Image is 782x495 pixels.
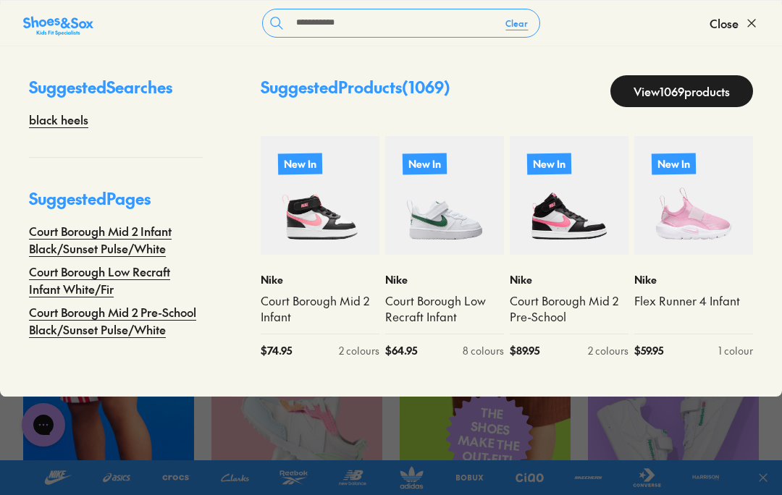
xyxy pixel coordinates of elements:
[634,293,753,309] a: Flex Runner 4 Infant
[718,343,753,358] div: 1 colour
[29,75,203,111] p: Suggested Searches
[455,403,524,469] span: THE SHOES MAKE THE OUT-FIT!
[23,14,93,38] img: SNS_Logo_Responsive.svg
[29,222,203,257] a: Court Borough Mid 2 Infant Black/Sunset Pulse/White
[385,293,504,325] a: Court Borough Low Recraft Infant
[23,12,93,35] a: Shoes &amp; Sox
[385,272,504,287] p: Nike
[652,153,696,174] p: New In
[510,272,628,287] p: Nike
[261,75,450,107] p: Suggested Products
[634,343,663,358] span: $ 59.95
[261,343,292,358] span: $ 74.95
[463,343,504,358] div: 8 colours
[510,136,628,255] a: New In
[588,343,628,358] div: 2 colours
[261,272,379,287] p: Nike
[261,293,379,325] a: Court Borough Mid 2 Infant
[527,153,571,174] p: New In
[29,303,203,338] a: Court Borough Mid 2 Pre-School Black/Sunset Pulse/White
[634,136,753,255] a: New In
[339,343,379,358] div: 2 colours
[402,76,450,98] span: ( 1069 )
[610,75,753,107] a: View1069products
[29,111,88,128] a: black heels
[403,153,447,174] p: New In
[29,263,203,297] a: Court Borough Low Recraft Infant White/Fir
[29,187,203,222] p: Suggested Pages
[510,293,628,325] a: Court Borough Mid 2 Pre-School
[385,343,417,358] span: $ 64.95
[14,398,72,452] iframe: Gorgias live chat messenger
[261,136,379,255] a: New In
[710,7,759,39] button: Close
[510,343,539,358] span: $ 89.95
[278,153,322,174] p: New In
[494,10,539,36] button: Clear
[710,14,739,32] span: Close
[634,272,753,287] p: Nike
[385,136,504,255] a: New In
